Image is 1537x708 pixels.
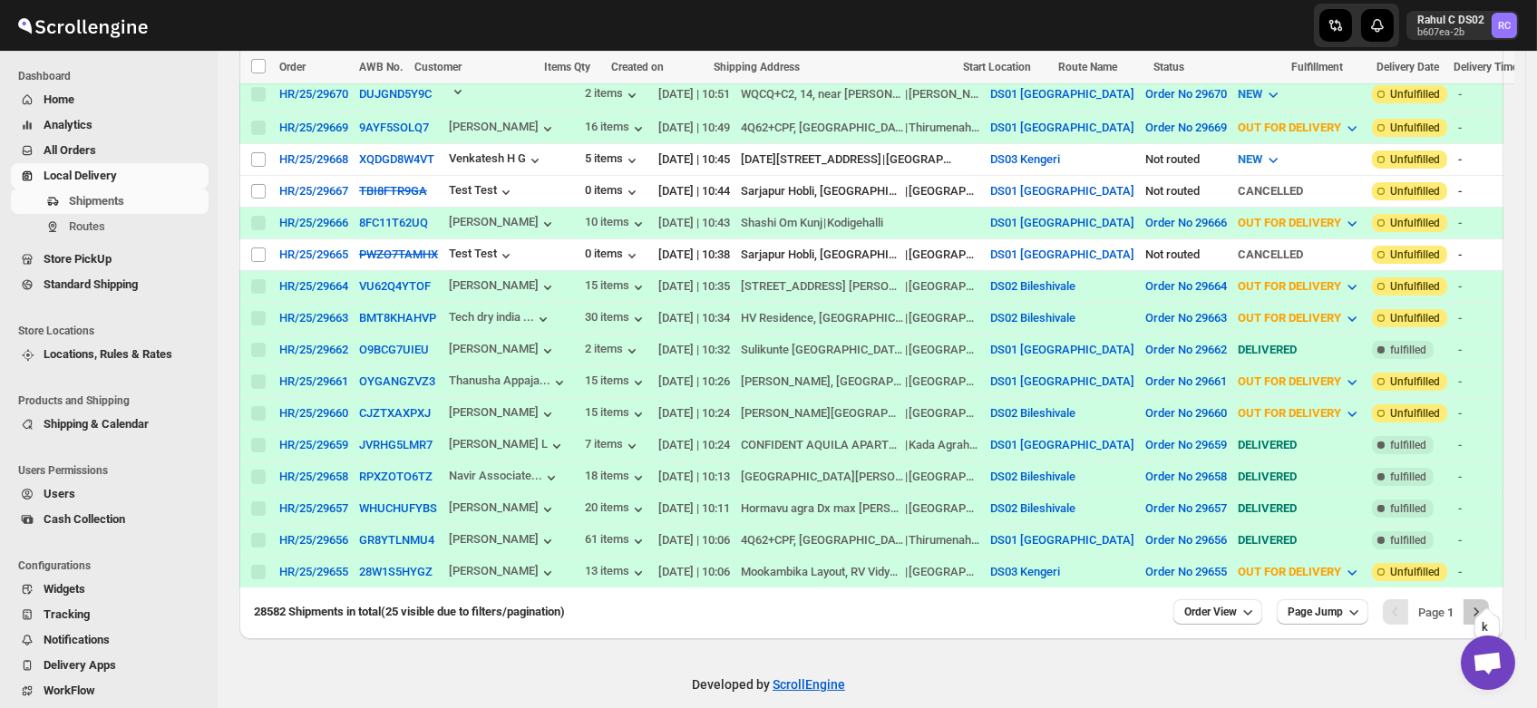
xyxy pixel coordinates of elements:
button: HR/25/29664 [279,279,348,293]
div: | [741,85,979,103]
span: All Orders [44,143,96,157]
span: Unfulfilled [1390,247,1440,262]
span: OUT FOR DELIVERY [1238,374,1341,388]
button: OUT FOR DELIVERY [1227,304,1372,333]
div: [GEOGRAPHIC_DATA] [909,341,979,359]
button: Widgets [11,577,209,602]
div: [GEOGRAPHIC_DATA] [909,246,979,264]
button: 15 items [585,405,647,423]
div: 4Q62+CPF, [GEOGRAPHIC_DATA] [741,119,904,137]
div: [DATE] | 10:51 [658,85,730,103]
div: - [1458,277,1521,296]
div: HR/25/29658 [279,470,348,483]
button: Tracking [11,602,209,627]
button: HR/25/29659 [279,438,348,451]
button: Notifications [11,627,209,653]
span: Unfulfilled [1390,121,1440,135]
div: 30 items [585,310,647,328]
div: Not routed [1145,246,1227,264]
div: Open chat [1461,635,1515,690]
button: HR/25/29665 [279,247,348,261]
button: HR/25/29656 [279,533,348,547]
button: DS01 [GEOGRAPHIC_DATA] [990,216,1134,229]
div: | [741,119,979,137]
button: HR/25/29670 [279,87,348,101]
button: Order No 29664 [1145,279,1227,293]
div: [DATE] | 10:32 [658,341,730,359]
span: Unfulfilled [1390,216,1440,230]
span: Fulfillment [1291,61,1343,73]
div: [PERSON_NAME] L [449,437,566,455]
span: Rahul C DS02 [1492,13,1517,38]
button: OUT FOR DELIVERY [1227,399,1372,428]
div: DELIVERED [1238,341,1361,359]
button: XQDGD8W4VT [359,152,434,166]
button: Order No 29669 [1145,121,1227,134]
div: 18 items [585,469,647,487]
button: Tech dry india ... [449,310,552,328]
div: - [1458,341,1521,359]
button: OYGANGZVZ3 [359,374,435,388]
span: fulfilled [1390,343,1426,357]
button: 2 items [585,86,641,104]
span: Shipping & Calendar [44,417,149,431]
button: DS03 Kengeri [990,152,1060,166]
span: Locations, Rules & Rates [44,347,172,361]
div: - [1458,246,1521,264]
button: Order No 29657 [1145,501,1227,515]
span: Store PickUp [44,252,112,266]
button: DS01 [GEOGRAPHIC_DATA] [990,87,1134,101]
span: Users [44,487,75,500]
button: 0 items [585,247,641,265]
div: [GEOGRAPHIC_DATA] [886,150,957,169]
div: | [741,404,979,422]
div: [PERSON_NAME] [909,85,979,103]
div: HR/25/29667 [279,184,348,198]
div: - [1458,85,1521,103]
button: Order No 29670 [1145,87,1227,101]
button: DS02 Bileshivale [990,470,1075,483]
button: DS01 [GEOGRAPHIC_DATA] [990,438,1134,451]
div: Shashi Om Kunj [741,214,822,232]
div: 7 items [585,437,641,455]
button: Page Jump [1277,599,1368,625]
button: 0 items [585,183,641,201]
span: Store Locations [18,324,209,338]
p: b607ea-2b [1417,27,1484,38]
span: Customer [414,61,462,73]
div: [DATE] | 10:43 [658,214,730,232]
div: [DATE] | 10:35 [658,277,730,296]
button: [PERSON_NAME] [449,405,557,423]
button: WHUCHUFYBS [359,501,437,515]
button: 15 items [585,278,647,296]
span: Status [1153,61,1184,73]
button: 61 items [585,532,647,550]
button: NEW [1227,145,1293,174]
div: - [1458,150,1521,169]
button: Order No 29660 [1145,406,1227,420]
a: ScrollEngine [773,677,845,692]
span: Unfulfilled [1390,279,1440,294]
div: | [741,468,979,486]
button: 9AYF5SOLQ7 [359,121,429,134]
button: 8FC11T62UQ [359,216,428,229]
button: HR/25/29662 [279,343,348,356]
button: Analytics [11,112,209,138]
span: OUT FOR DELIVERY [1238,279,1341,293]
button: Venkatesh H G [449,151,544,170]
div: Sarjapur Hobli, [GEOGRAPHIC_DATA] [741,182,904,200]
div: | [741,373,979,391]
span: Created on [611,61,664,73]
button: Order No 29655 [1145,565,1227,578]
div: [PERSON_NAME], [GEOGRAPHIC_DATA], [PERSON_NAME] Layout, [GEOGRAPHIC_DATA], [GEOGRAPHIC_DATA], [GE... [741,373,904,391]
div: HR/25/29660 [279,406,348,420]
span: WorkFlow [44,684,95,697]
button: NEW [1227,80,1293,109]
div: CONFIDENT AQUILA APARTMENT [741,436,904,454]
button: 5 items [585,151,641,170]
span: Widgets [44,582,85,596]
